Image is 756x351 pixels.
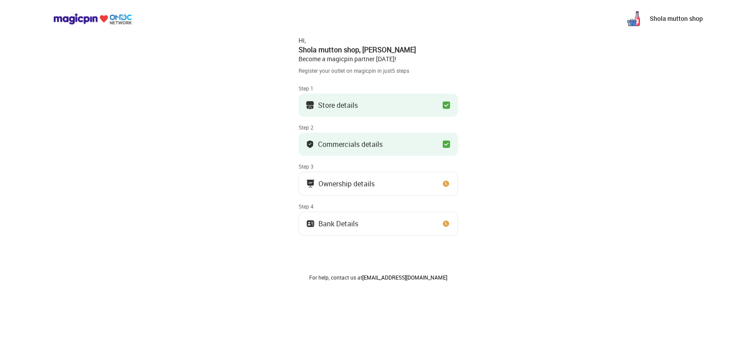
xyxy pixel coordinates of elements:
[306,179,315,188] img: commercials_icon.983f7837.svg
[299,212,458,236] button: Bank Details
[306,140,314,149] img: bank_details_tick.fdc3558c.svg
[442,219,450,228] img: clock_icon_new.67dbf243.svg
[299,67,458,75] div: Register your outlet on magicpin in just 5 steps
[442,140,451,149] img: checkbox_green.749048da.svg
[306,101,314,110] img: storeIcon.9b1f7264.svg
[318,181,375,186] div: Ownership details
[442,101,451,110] img: checkbox_green.749048da.svg
[306,219,315,228] img: ownership_icon.37569ceb.svg
[299,203,458,210] div: Step 4
[299,45,458,55] div: Shola mutton shop , [PERSON_NAME]
[299,94,458,117] button: Store details
[625,10,643,28] img: RvztdYn7iyAnbgLfOAIGEUE529GgJnSk6KKz3VglYW7w9xnFesnXtWW2ucfQcrpvCkVVXjFWzkf8IKD6XfYRd6MJmpQ
[442,179,450,188] img: clock_icon_new.67dbf243.svg
[650,14,703,23] p: Shola mutton shop
[299,85,458,92] div: Step 1
[299,274,458,281] div: For help, contact us at
[362,274,447,281] a: [EMAIL_ADDRESS][DOMAIN_NAME]
[53,13,132,25] img: ondc-logo-new-small.8a59708e.svg
[299,124,458,131] div: Step 2
[299,36,458,63] div: Hi, Become a magicpin partner [DATE]!
[318,142,383,146] div: Commercials details
[318,221,358,226] div: Bank Details
[299,172,458,196] button: Ownership details
[318,103,358,107] div: Store details
[299,133,458,156] button: Commercials details
[299,163,458,170] div: Step 3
